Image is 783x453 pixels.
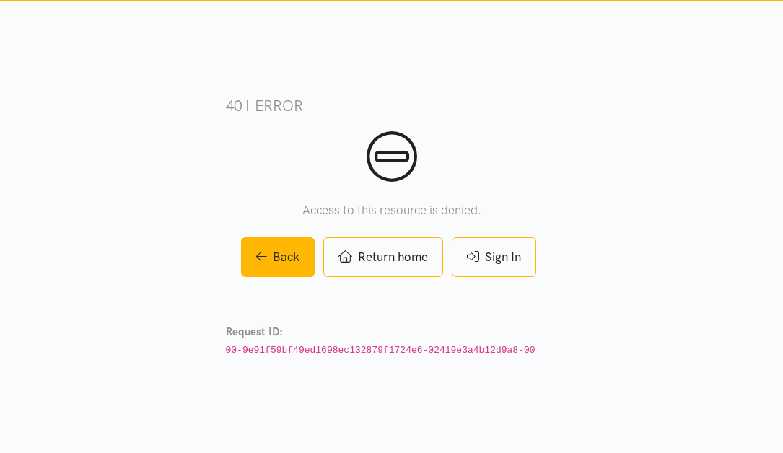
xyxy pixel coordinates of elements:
[226,345,535,356] code: 00-9e91f59bf49ed1698ec132879f1724e6-02419e3a4b12d9a8-00
[323,237,443,277] a: Return home
[226,95,558,116] h3: 401 error
[226,325,283,338] strong: Request ID:
[241,237,315,277] a: Back
[226,201,558,220] p: Access to this resource is denied.
[452,237,536,277] a: Sign In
